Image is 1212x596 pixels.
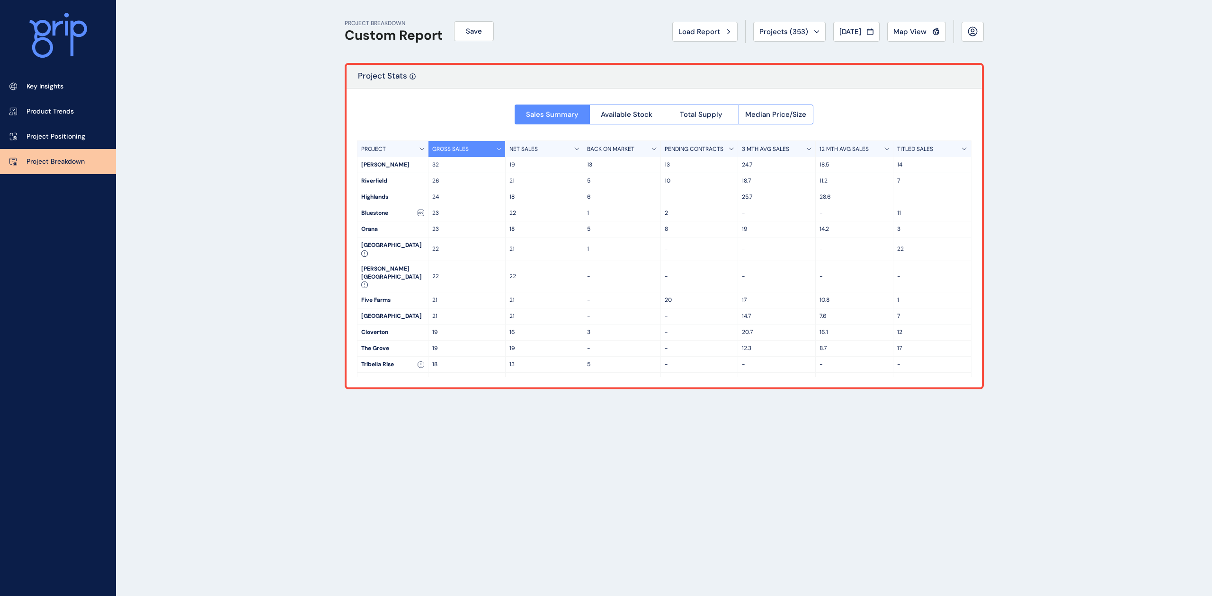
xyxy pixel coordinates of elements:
p: Project Stats [358,70,407,88]
p: 12 [897,328,967,336]
p: 22 [509,272,579,280]
span: Available Stock [601,110,652,119]
button: Map View [887,22,946,42]
p: 7.6 [820,312,889,320]
p: 17 [742,296,811,304]
button: Available Stock [589,105,664,124]
p: - [665,328,734,336]
p: 8.1 [820,377,889,385]
div: [PERSON_NAME][GEOGRAPHIC_DATA] [357,261,428,292]
p: 11 [897,209,967,217]
p: 13 [509,360,579,368]
p: 7 [897,312,967,320]
p: 22 [897,245,967,253]
p: - [665,344,734,352]
div: Five Farms [357,292,428,308]
p: - [665,312,734,320]
p: - [897,193,967,201]
p: 19 [432,344,502,352]
div: [GEOGRAPHIC_DATA] [357,308,428,324]
p: PROJECT BREAKDOWN [345,19,443,27]
p: - [587,344,657,352]
button: Load Report [672,22,738,42]
p: 12.3 [742,344,811,352]
p: 18 [509,225,579,233]
div: The Grove [357,341,428,356]
p: - [897,360,967,368]
div: [GEOGRAPHIC_DATA] [357,237,428,261]
p: 10.8 [820,296,889,304]
p: 22 [432,245,502,253]
p: 18 [509,377,579,385]
p: 6 [587,193,657,201]
span: Projects ( 353 ) [759,27,808,36]
span: Sales Summary [526,110,579,119]
p: 21 [509,177,579,185]
p: 14 [897,161,967,169]
p: 12 MTH AVG SALES [820,145,869,153]
p: GROSS SALES [432,145,469,153]
p: 8.7 [820,344,889,352]
p: 1 [897,296,967,304]
p: 23 [432,225,502,233]
p: 10 [665,177,734,185]
p: Product Trends [27,107,74,116]
h1: Custom Report [345,27,443,44]
p: - [665,377,734,385]
p: 18 [509,193,579,201]
p: BACK ON MARKET [587,145,634,153]
p: 14.2 [820,225,889,233]
span: Total Supply [680,110,722,119]
p: 32 [432,161,502,169]
p: 19 [432,328,502,336]
p: - [587,272,657,280]
button: Total Supply [664,105,739,124]
p: - [742,245,811,253]
p: NET SALES [509,145,538,153]
p: 22 [432,272,502,280]
div: Riverfield [357,173,428,189]
p: 21 [432,312,502,320]
p: 15 [742,377,811,385]
p: 5 [587,360,657,368]
p: 13 [587,161,657,169]
p: 18.5 [820,161,889,169]
p: - [665,193,734,201]
button: Save [454,21,494,41]
p: 19 [742,225,811,233]
p: - [897,272,967,280]
button: [DATE] [833,22,880,42]
button: Projects (353) [753,22,826,42]
div: Orana [357,221,428,237]
div: Tribella Rise [357,357,428,372]
p: - [820,245,889,253]
button: Sales Summary [515,105,589,124]
div: Bluestone [357,205,428,221]
div: [PERSON_NAME] [357,157,428,173]
p: 21 [509,296,579,304]
p: 24.7 [742,161,811,169]
p: - [587,296,657,304]
p: - [665,272,734,280]
p: - [742,360,811,368]
div: Kingsfield [357,373,428,388]
p: - [820,272,889,280]
p: Project Positioning [27,132,85,141]
span: Median Price/Size [745,110,806,119]
p: 20.7 [742,328,811,336]
p: 21 [509,245,579,253]
p: 21 [432,296,502,304]
p: Key Insights [27,82,63,91]
p: 14.7 [742,312,811,320]
div: Cloverton [357,324,428,340]
p: - [742,209,811,217]
p: 19 [509,161,579,169]
p: 21 [509,312,579,320]
span: [DATE] [839,27,861,36]
span: Load Report [678,27,720,36]
p: PENDING CONTRACTS [665,145,723,153]
p: 5 [587,177,657,185]
p: 24 [432,193,502,201]
p: 7 [897,177,967,185]
p: 20 [665,296,734,304]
